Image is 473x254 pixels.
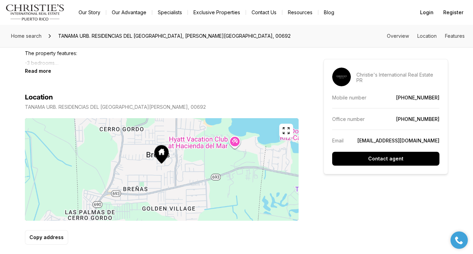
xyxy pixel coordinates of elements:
[25,104,206,110] p: TANAMA URB. RESIDENCIAS DEL [GEOGRAPHIC_DATA][PERSON_NAME], 00692
[443,10,463,15] span: Register
[332,116,365,122] p: Office number
[11,33,42,39] span: Home search
[25,118,299,221] img: Map of TANAMA URB. RESIDENCIAS DEL PALMAR #C, VEGA ALTA PR, 00692
[318,8,340,17] a: Blog
[55,30,293,42] span: TANAMA URB. RESIDENCIAS DEL [GEOGRAPHIC_DATA], [PERSON_NAME][GEOGRAPHIC_DATA], 00692
[29,235,64,240] p: Copy address
[387,33,465,39] nav: Page section menu
[25,93,53,102] h4: Location
[445,33,465,39] a: Skip to: Features
[106,8,152,17] a: Our Advantage
[420,10,434,15] span: Login
[396,116,439,122] a: [PHONE_NUMBER]
[368,156,403,161] p: Contact agent
[416,6,438,19] button: Login
[6,4,65,21] img: logo
[332,152,439,166] button: Contact agent
[332,138,344,143] p: Email
[282,8,318,17] a: Resources
[152,8,188,17] a: Specialists
[25,68,51,74] button: Read more
[332,95,366,100] p: Mobile number
[25,230,68,245] button: Copy address
[356,72,439,83] p: Christie's International Real Estate PR
[439,6,467,19] button: Register
[396,95,439,100] a: [PHONE_NUMBER]
[188,8,246,17] a: Exclusive Properties
[387,33,409,39] a: Skip to: Overview
[246,8,282,17] button: Contact Us
[73,8,106,17] a: Our Story
[8,30,44,42] a: Home search
[357,138,439,143] a: [EMAIL_ADDRESS][DOMAIN_NAME]
[417,33,437,39] a: Skip to: Location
